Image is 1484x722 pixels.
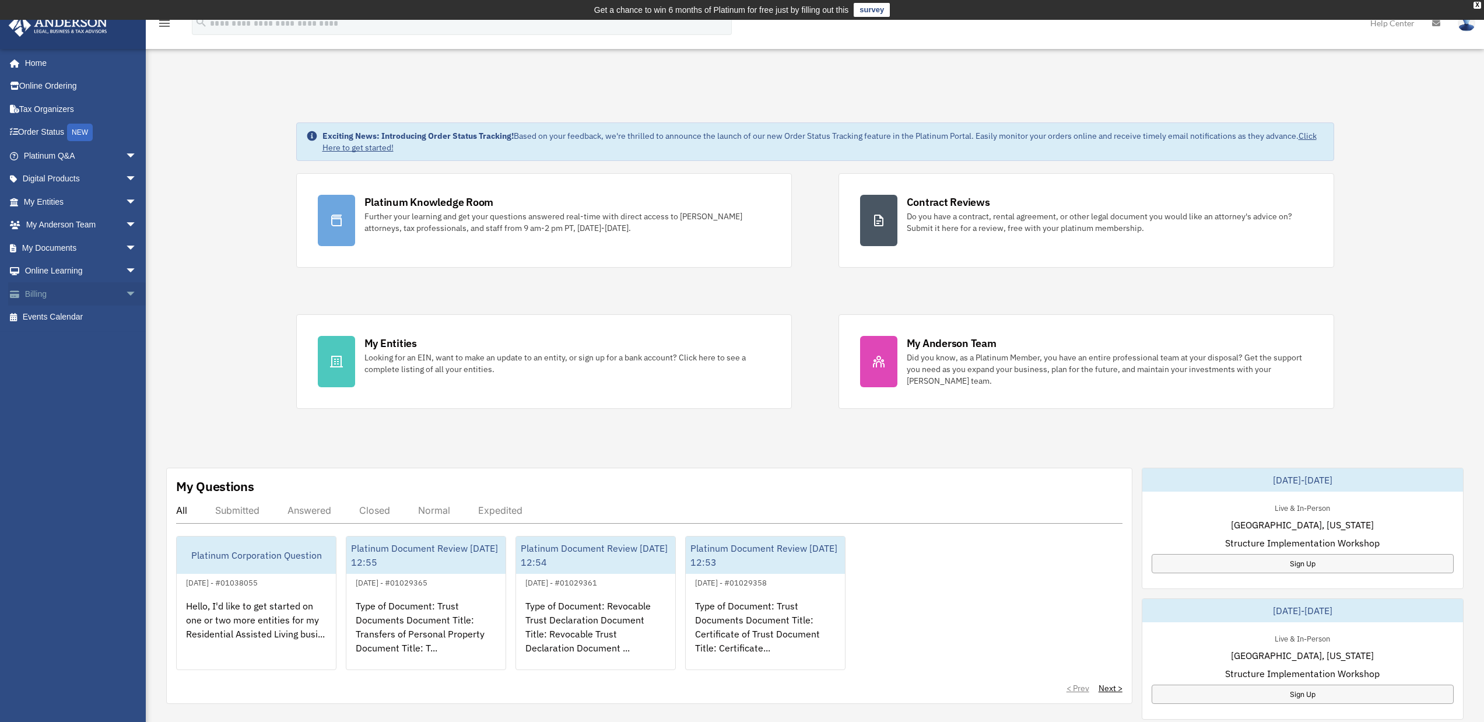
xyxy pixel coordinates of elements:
[686,590,845,681] div: Type of Document: Trust Documents Document Title: Certificate of Trust Document Title: Certificat...
[176,478,254,495] div: My Questions
[8,75,155,98] a: Online Ordering
[67,124,93,141] div: NEW
[8,282,155,306] a: Billingarrow_drop_down
[157,16,171,30] i: menu
[839,173,1334,268] a: Contract Reviews Do you have a contract, rental agreement, or other legal document you would like...
[1099,682,1122,694] a: Next >
[177,537,336,574] div: Platinum Corporation Question
[8,260,155,283] a: Online Learningarrow_drop_down
[322,130,1324,153] div: Based on your feedback, we're thrilled to announce the launch of our new Order Status Tracking fe...
[8,121,155,145] a: Order StatusNEW
[322,131,1317,153] a: Click Here to get started!
[125,144,149,168] span: arrow_drop_down
[478,504,522,516] div: Expedited
[8,236,155,260] a: My Documentsarrow_drop_down
[854,3,890,17] a: survey
[8,167,155,191] a: Digital Productsarrow_drop_down
[364,352,770,375] div: Looking for an EIN, want to make an update to an entity, or sign up for a bank account? Click her...
[359,504,390,516] div: Closed
[8,144,155,167] a: Platinum Q&Aarrow_drop_down
[177,590,336,681] div: Hello, I'd like to get started on one or two more entities for my Residential Assisted Living bus...
[8,213,155,237] a: My Anderson Teamarrow_drop_down
[322,131,514,141] strong: Exciting News: Introducing Order Status Tracking!
[296,173,792,268] a: Platinum Knowledge Room Further your learning and get your questions answered real-time with dire...
[8,306,155,329] a: Events Calendar
[1474,2,1481,9] div: close
[1225,536,1380,550] span: Structure Implementation Workshop
[346,536,506,670] a: Platinum Document Review [DATE] 12:55[DATE] - #01029365Type of Document: Trust Documents Document...
[686,537,845,574] div: Platinum Document Review [DATE] 12:53
[1231,649,1374,663] span: [GEOGRAPHIC_DATA], [US_STATE]
[5,14,111,37] img: Anderson Advisors Platinum Portal
[516,576,606,588] div: [DATE] - #01029361
[516,537,675,574] div: Platinum Document Review [DATE] 12:54
[686,576,776,588] div: [DATE] - #01029358
[125,190,149,214] span: arrow_drop_down
[907,336,997,351] div: My Anderson Team
[1265,632,1339,644] div: Live & In-Person
[1225,667,1380,681] span: Structure Implementation Workshop
[1231,518,1374,532] span: [GEOGRAPHIC_DATA], [US_STATE]
[515,536,676,670] a: Platinum Document Review [DATE] 12:54[DATE] - #01029361Type of Document: Revocable Trust Declarat...
[907,352,1313,387] div: Did you know, as a Platinum Member, you have an entire professional team at your disposal? Get th...
[125,282,149,306] span: arrow_drop_down
[346,590,506,681] div: Type of Document: Trust Documents Document Title: Transfers of Personal Property Document Title: ...
[1142,599,1463,622] div: [DATE]-[DATE]
[8,190,155,213] a: My Entitiesarrow_drop_down
[907,195,990,209] div: Contract Reviews
[215,504,259,516] div: Submitted
[364,336,417,351] div: My Entities
[8,51,149,75] a: Home
[125,236,149,260] span: arrow_drop_down
[418,504,450,516] div: Normal
[296,314,792,409] a: My Entities Looking for an EIN, want to make an update to an entity, or sign up for a bank accoun...
[177,576,267,588] div: [DATE] - #01038055
[907,211,1313,234] div: Do you have a contract, rental agreement, or other legal document you would like an attorney's ad...
[1152,685,1454,704] a: Sign Up
[346,576,437,588] div: [DATE] - #01029365
[364,195,494,209] div: Platinum Knowledge Room
[1152,554,1454,573] a: Sign Up
[125,213,149,237] span: arrow_drop_down
[364,211,770,234] div: Further your learning and get your questions answered real-time with direct access to [PERSON_NAM...
[125,167,149,191] span: arrow_drop_down
[287,504,331,516] div: Answered
[1265,501,1339,513] div: Live & In-Person
[839,314,1334,409] a: My Anderson Team Did you know, as a Platinum Member, you have an entire professional team at your...
[157,20,171,30] a: menu
[176,504,187,516] div: All
[125,260,149,283] span: arrow_drop_down
[1142,468,1463,492] div: [DATE]-[DATE]
[8,97,155,121] a: Tax Organizers
[516,590,675,681] div: Type of Document: Revocable Trust Declaration Document Title: Revocable Trust Declaration Documen...
[195,16,208,29] i: search
[685,536,846,670] a: Platinum Document Review [DATE] 12:53[DATE] - #01029358Type of Document: Trust Documents Document...
[1458,15,1475,31] img: User Pic
[176,536,336,670] a: Platinum Corporation Question[DATE] - #01038055Hello, I'd like to get started on one or two more ...
[594,3,849,17] div: Get a chance to win 6 months of Platinum for free just by filling out this
[346,537,506,574] div: Platinum Document Review [DATE] 12:55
